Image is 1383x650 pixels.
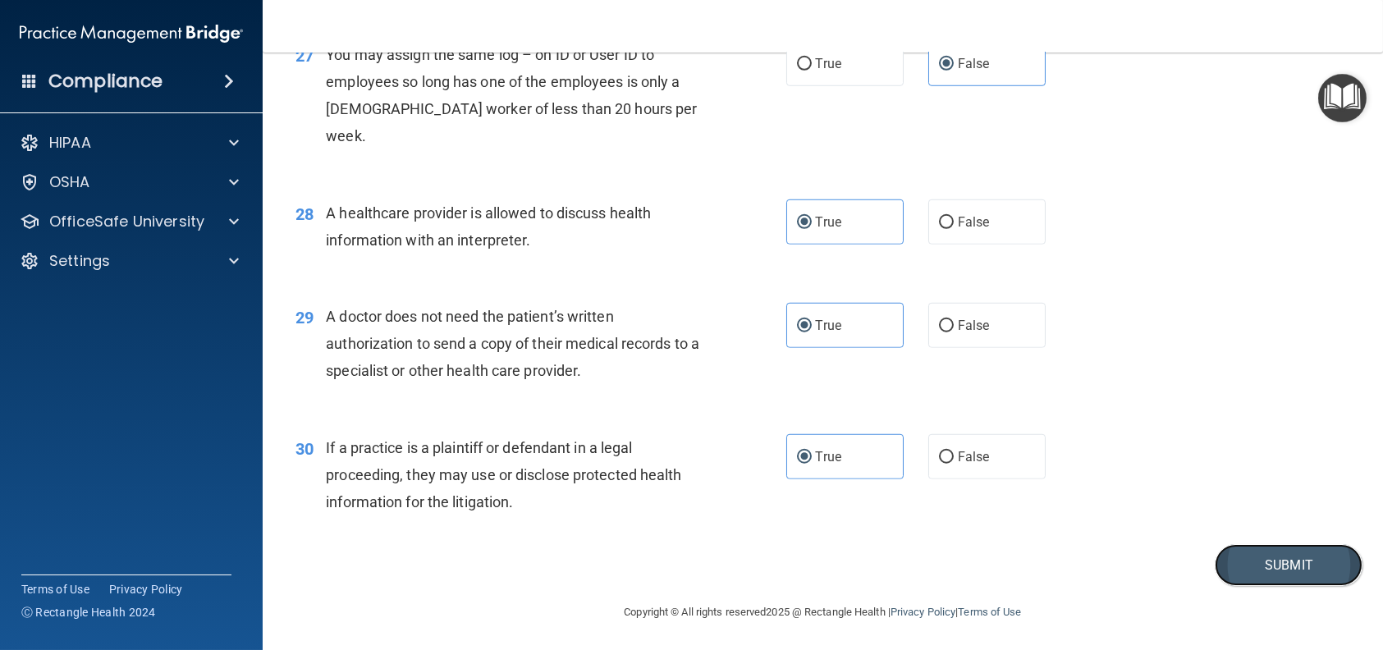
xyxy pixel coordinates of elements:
span: True [816,449,841,465]
img: PMB logo [20,17,243,50]
p: HIPAA [49,133,91,153]
input: False [939,217,954,229]
input: False [939,451,954,464]
a: Privacy Policy [891,606,955,618]
a: Settings [20,251,239,271]
span: False [958,214,990,230]
button: Open Resource Center [1318,74,1367,122]
span: True [816,214,841,230]
input: True [797,217,812,229]
input: True [797,320,812,332]
a: OfficeSafe University [20,212,239,231]
div: Copyright © All rights reserved 2025 @ Rectangle Health | | [524,586,1123,639]
span: 30 [295,439,314,459]
span: If a practice is a plaintiff or defendant in a legal proceeding, they may use or disclose protect... [326,439,681,510]
span: True [816,56,841,71]
span: True [816,318,841,333]
input: False [939,320,954,332]
span: 27 [295,46,314,66]
span: False [958,56,990,71]
span: 28 [295,204,314,224]
a: Terms of Use [958,606,1021,618]
input: True [797,451,812,464]
span: A healthcare provider is allowed to discuss health information with an interpreter. [326,204,651,249]
h4: Compliance [48,70,163,93]
span: Ⓒ Rectangle Health 2024 [21,604,156,620]
input: True [797,58,812,71]
input: False [939,58,954,71]
span: False [958,318,990,333]
p: Settings [49,251,110,271]
span: A doctor does not need the patient’s written authorization to send a copy of their medical record... [326,308,699,379]
p: OSHA [49,172,90,192]
span: False [958,449,990,465]
a: HIPAA [20,133,239,153]
a: OSHA [20,172,239,192]
span: 29 [295,308,314,327]
button: Submit [1215,544,1362,586]
a: Terms of Use [21,581,89,597]
a: Privacy Policy [109,581,183,597]
p: OfficeSafe University [49,212,204,231]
